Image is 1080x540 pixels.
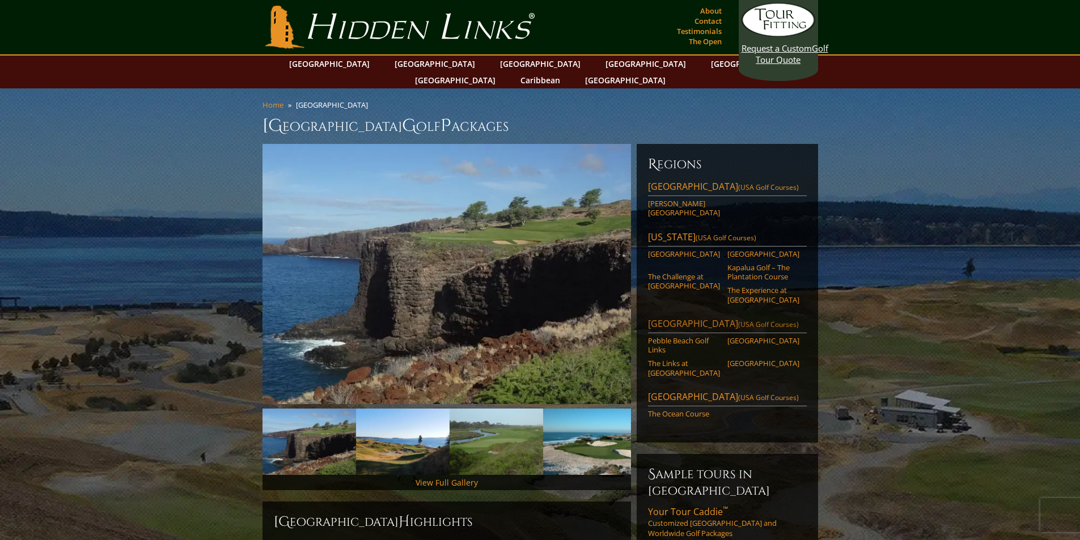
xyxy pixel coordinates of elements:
span: P [441,114,451,137]
a: [GEOGRAPHIC_DATA] [727,336,799,345]
a: [GEOGRAPHIC_DATA] [727,359,799,368]
a: The Ocean Course [648,409,720,418]
a: [GEOGRAPHIC_DATA] [494,56,586,72]
span: Your Tour Caddie [648,505,728,518]
a: Testimonials [674,23,725,39]
a: [GEOGRAPHIC_DATA] [283,56,375,72]
span: Request a Custom [742,42,812,54]
a: [GEOGRAPHIC_DATA](USA Golf Courses) [648,390,807,406]
a: Contact [692,13,725,29]
a: Pebble Beach Golf Links [648,336,720,355]
a: [GEOGRAPHIC_DATA] [579,72,671,88]
span: (USA Golf Courses) [696,233,756,243]
a: Home [262,100,283,110]
span: (USA Golf Courses) [738,320,799,329]
a: [GEOGRAPHIC_DATA] [727,249,799,258]
a: Kapalua Golf – The Plantation Course [727,263,799,282]
a: Your Tour Caddie™Customized [GEOGRAPHIC_DATA] and Worldwide Golf Packages [648,505,807,538]
a: The Challenge at [GEOGRAPHIC_DATA] [648,272,720,291]
a: [GEOGRAPHIC_DATA](USA Golf Courses) [648,180,807,196]
a: The Links at [GEOGRAPHIC_DATA] [648,359,720,377]
a: Caribbean [515,72,566,88]
span: (USA Golf Courses) [738,182,799,192]
a: [GEOGRAPHIC_DATA] [648,249,720,258]
a: View Full Gallery [416,477,478,488]
span: (USA Golf Courses) [738,393,799,402]
h6: Regions [648,155,807,173]
a: The Experience at [GEOGRAPHIC_DATA] [727,286,799,304]
h1: [GEOGRAPHIC_DATA] olf ackages [262,114,818,137]
a: [GEOGRAPHIC_DATA](USA Golf Courses) [648,317,807,333]
a: [GEOGRAPHIC_DATA] [409,72,501,88]
a: [GEOGRAPHIC_DATA] [705,56,797,72]
a: The Open [686,33,725,49]
span: G [402,114,416,137]
sup: ™ [723,504,728,514]
a: Request a CustomGolf Tour Quote [742,3,815,65]
h6: Sample Tours in [GEOGRAPHIC_DATA] [648,465,807,499]
a: [GEOGRAPHIC_DATA] [389,56,481,72]
li: [GEOGRAPHIC_DATA] [296,100,372,110]
a: [GEOGRAPHIC_DATA] [600,56,692,72]
h2: [GEOGRAPHIC_DATA] ighlights [274,513,620,531]
a: [PERSON_NAME][GEOGRAPHIC_DATA] [648,199,720,218]
a: [US_STATE](USA Golf Courses) [648,231,807,246]
span: H [399,513,410,531]
a: About [697,3,725,19]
